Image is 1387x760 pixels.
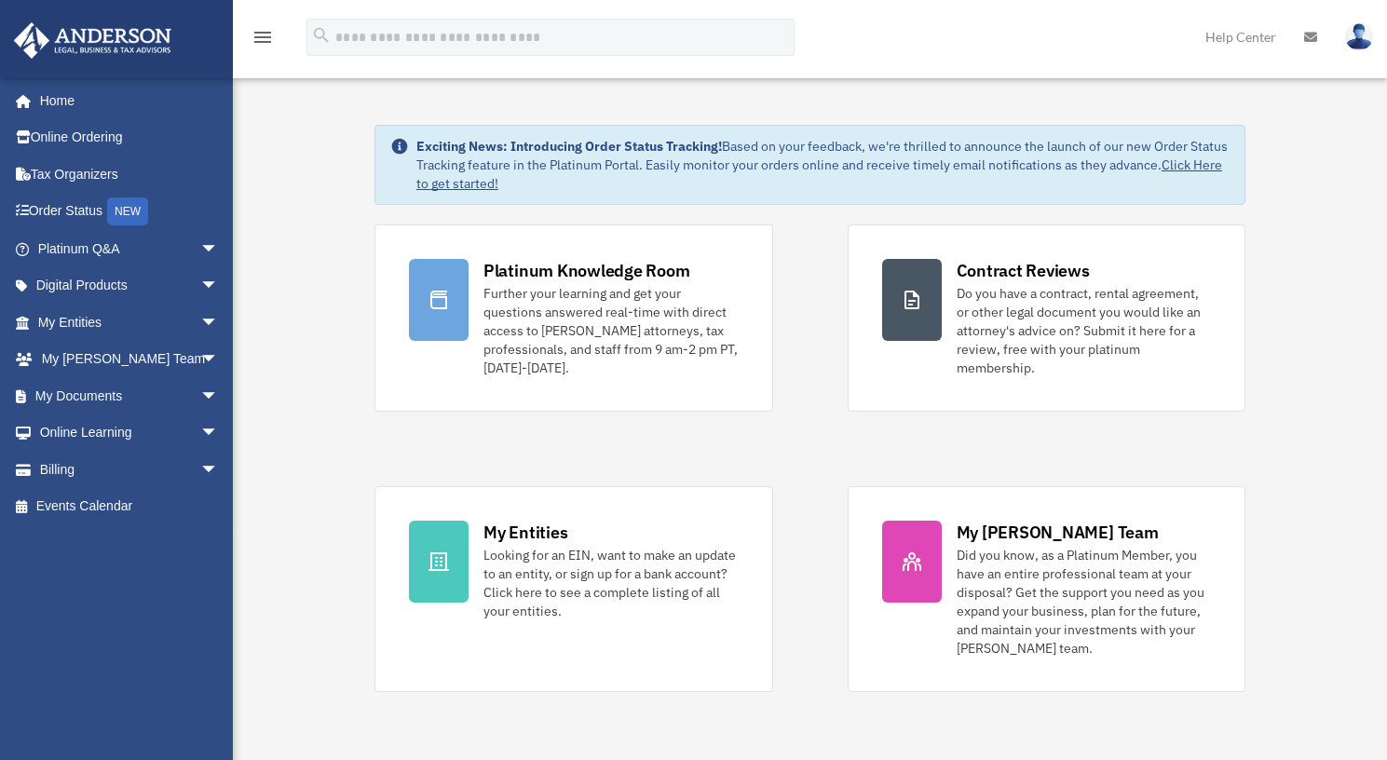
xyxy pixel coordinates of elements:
[13,377,247,414] a: My Documentsarrow_drop_down
[13,414,247,452] a: Online Learningarrow_drop_down
[957,284,1212,377] div: Do you have a contract, rental agreement, or other legal document you would like an attorney's ad...
[13,230,247,267] a: Platinum Q&Aarrow_drop_down
[848,486,1246,692] a: My [PERSON_NAME] Team Did you know, as a Platinum Member, you have an entire professional team at...
[416,137,1230,193] div: Based on your feedback, we're thrilled to announce the launch of our new Order Status Tracking fe...
[8,22,177,59] img: Anderson Advisors Platinum Portal
[13,341,247,378] a: My [PERSON_NAME] Teamarrow_drop_down
[252,26,274,48] i: menu
[483,259,690,282] div: Platinum Knowledge Room
[13,267,247,305] a: Digital Productsarrow_drop_down
[200,414,238,453] span: arrow_drop_down
[13,119,247,156] a: Online Ordering
[200,304,238,342] span: arrow_drop_down
[200,341,238,379] span: arrow_drop_down
[416,138,722,155] strong: Exciting News: Introducing Order Status Tracking!
[957,521,1159,544] div: My [PERSON_NAME] Team
[957,546,1212,658] div: Did you know, as a Platinum Member, you have an entire professional team at your disposal? Get th...
[374,224,773,412] a: Platinum Knowledge Room Further your learning and get your questions answered real-time with dire...
[13,488,247,525] a: Events Calendar
[416,156,1222,192] a: Click Here to get started!
[483,284,739,377] div: Further your learning and get your questions answered real-time with direct access to [PERSON_NAM...
[957,259,1090,282] div: Contract Reviews
[200,451,238,489] span: arrow_drop_down
[374,486,773,692] a: My Entities Looking for an EIN, want to make an update to an entity, or sign up for a bank accoun...
[13,82,238,119] a: Home
[13,193,247,231] a: Order StatusNEW
[483,521,567,544] div: My Entities
[311,25,332,46] i: search
[848,224,1246,412] a: Contract Reviews Do you have a contract, rental agreement, or other legal document you would like...
[1345,23,1373,50] img: User Pic
[13,304,247,341] a: My Entitiesarrow_drop_down
[200,267,238,305] span: arrow_drop_down
[200,230,238,268] span: arrow_drop_down
[13,156,247,193] a: Tax Organizers
[252,33,274,48] a: menu
[483,546,739,620] div: Looking for an EIN, want to make an update to an entity, or sign up for a bank account? Click her...
[107,197,148,225] div: NEW
[13,451,247,488] a: Billingarrow_drop_down
[200,377,238,415] span: arrow_drop_down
